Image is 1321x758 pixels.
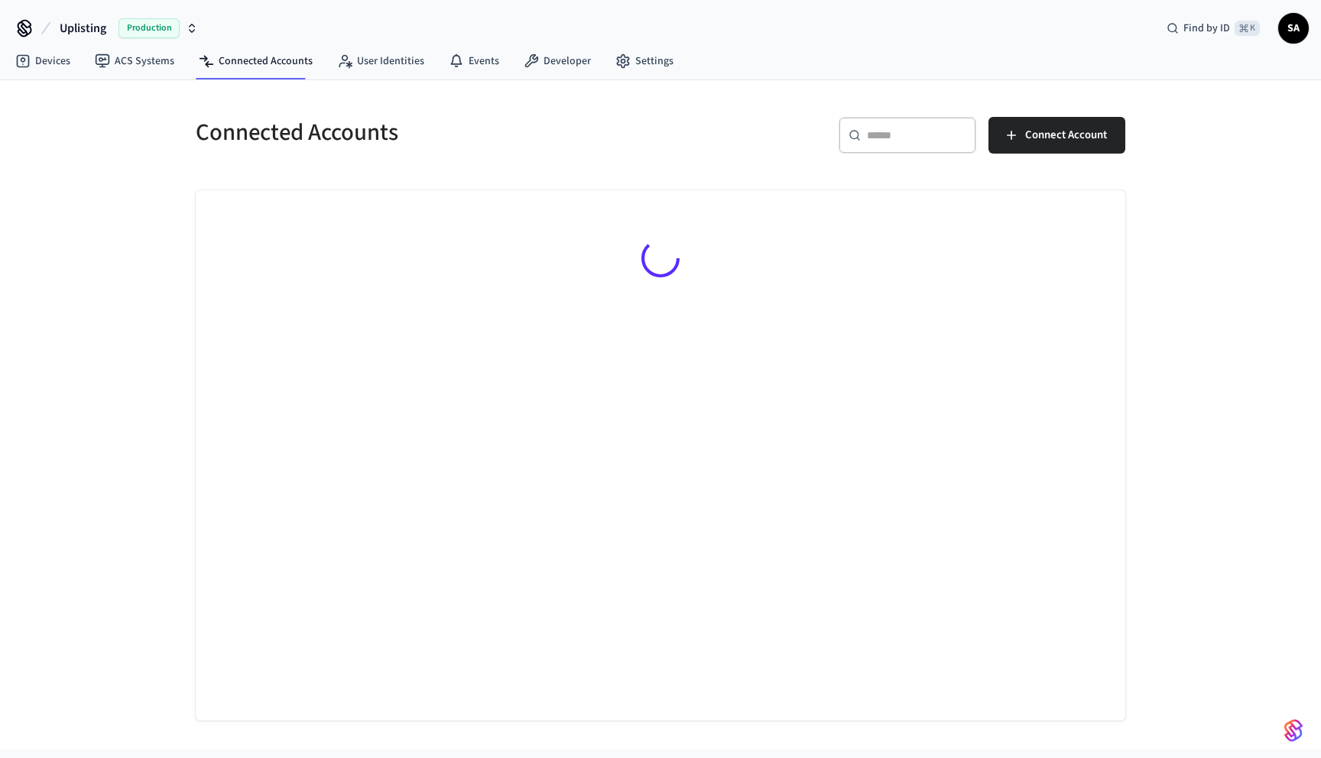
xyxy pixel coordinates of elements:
button: Connect Account [988,117,1125,154]
span: Find by ID [1183,21,1230,36]
img: SeamLogoGradient.69752ec5.svg [1284,718,1303,743]
h5: Connected Accounts [196,117,651,148]
a: Events [437,47,511,75]
a: Developer [511,47,603,75]
a: Settings [603,47,686,75]
span: Connect Account [1025,125,1107,145]
span: Production [118,18,180,38]
span: ⌘ K [1235,21,1260,36]
a: Connected Accounts [187,47,325,75]
a: User Identities [325,47,437,75]
span: Uplisting [60,19,106,37]
a: ACS Systems [83,47,187,75]
button: SA [1278,13,1309,44]
a: Devices [3,47,83,75]
span: SA [1280,15,1307,42]
div: Find by ID⌘ K [1154,15,1272,42]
